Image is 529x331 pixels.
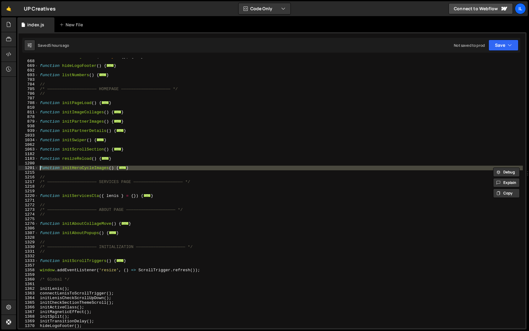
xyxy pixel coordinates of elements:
[19,235,39,240] div: 1328
[19,282,39,286] div: 1361
[119,166,126,169] span: ...
[19,249,39,254] div: 1331
[19,87,39,91] div: 705
[449,3,513,14] a: Connect to Webflow
[27,22,44,28] div: index.js
[19,217,39,221] div: 1275
[19,268,39,272] div: 1358
[19,138,39,142] div: 1034
[19,277,39,282] div: 1360
[116,129,124,132] span: ...
[19,73,39,77] div: 693
[19,314,39,319] div: 1368
[19,240,39,245] div: 1329
[19,110,39,115] div: 811
[19,296,39,300] div: 1364
[515,3,526,14] a: Il
[101,157,109,160] span: ...
[19,189,39,194] div: 1219
[109,231,116,234] span: ...
[19,119,39,124] div: 879
[19,115,39,119] div: 878
[1,1,16,16] a: 🤙
[239,3,290,14] button: Code Only
[106,64,114,67] span: ...
[454,43,485,48] div: Not saved to prod
[19,310,39,314] div: 1367
[19,147,39,152] div: 1063
[488,40,518,51] button: Save
[19,286,39,291] div: 1362
[144,194,151,197] span: ...
[493,189,520,198] button: Copy
[19,221,39,226] div: 1276
[19,180,39,184] div: 1217
[38,43,69,48] div: Saved
[99,73,106,76] span: ...
[19,156,39,161] div: 1183
[19,207,39,212] div: 1273
[24,5,56,12] div: UP Creatives
[97,138,104,142] span: ...
[19,198,39,203] div: 1271
[19,324,39,328] div: 1370
[493,168,520,177] button: Debug
[19,203,39,207] div: 1272
[19,63,39,68] div: 669
[19,142,39,147] div: 1062
[19,124,39,128] div: 938
[19,184,39,189] div: 1218
[19,128,39,133] div: 939
[114,110,121,114] span: ...
[19,133,39,138] div: 1033
[19,96,39,101] div: 707
[493,178,520,187] button: Explain
[19,291,39,296] div: 1363
[116,259,124,262] span: ...
[19,272,39,277] div: 1359
[19,254,39,259] div: 1332
[19,101,39,105] div: 708
[19,77,39,82] div: 703
[19,212,39,217] div: 1274
[19,245,39,249] div: 1330
[59,22,85,28] div: New File
[19,226,39,231] div: 1306
[114,147,121,151] span: ...
[19,105,39,110] div: 810
[19,231,39,235] div: 1307
[19,59,39,63] div: 668
[19,82,39,87] div: 704
[19,175,39,180] div: 1216
[19,170,39,175] div: 1215
[19,194,39,198] div: 1220
[114,120,121,123] span: ...
[19,319,39,324] div: 1369
[19,91,39,96] div: 706
[19,305,39,310] div: 1366
[19,300,39,305] div: 1365
[19,263,39,268] div: 1357
[121,222,129,225] span: ...
[101,101,109,104] span: ...
[19,152,39,156] div: 1182
[19,166,39,170] div: 1201
[19,259,39,263] div: 1333
[19,68,39,73] div: 692
[19,161,39,166] div: 1200
[49,43,69,48] div: 5 hours ago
